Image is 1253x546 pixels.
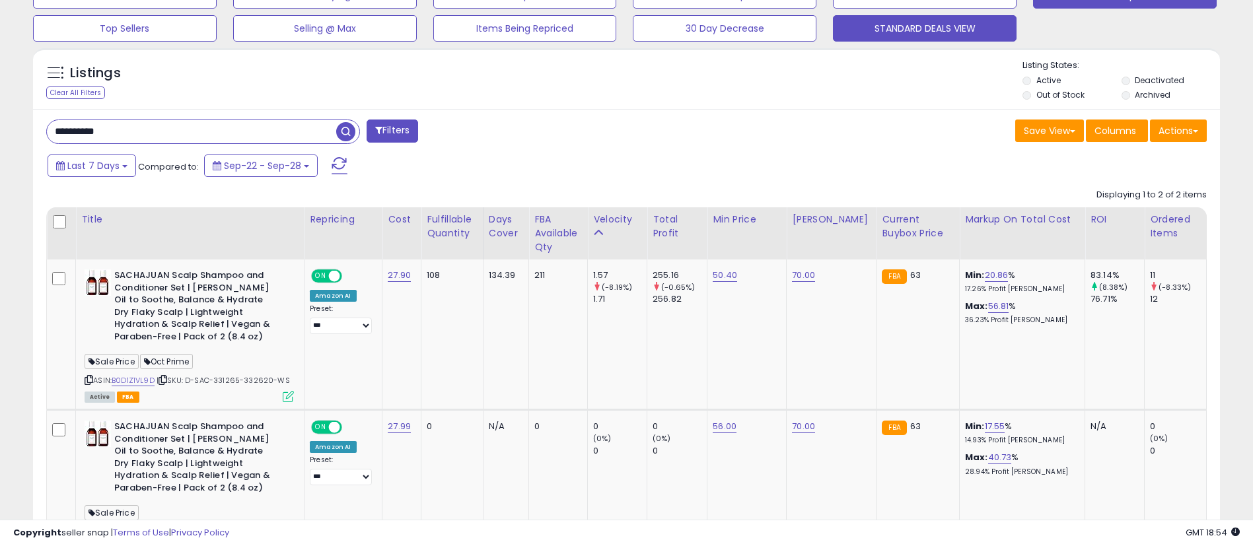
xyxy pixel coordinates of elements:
a: 56.81 [988,300,1009,313]
a: 27.99 [388,420,411,433]
span: Last 7 Days [67,159,120,172]
div: 255.16 [653,269,707,281]
div: Markup on Total Cost [965,213,1079,226]
div: 134.39 [489,269,519,281]
span: FBA [117,392,139,403]
b: Max: [965,300,988,312]
span: Sale Price [85,354,139,369]
label: Deactivated [1135,75,1184,86]
div: ASIN: [85,269,294,401]
div: 108 [427,269,473,281]
button: Filters [367,119,418,143]
a: B0D1Z1VL9D [112,375,155,386]
div: Total Profit [653,213,701,240]
div: Title [81,213,299,226]
div: N/A [1091,421,1134,432]
div: % [965,452,1075,476]
small: (-0.65%) [661,282,695,292]
b: Min: [965,420,985,432]
div: 0 [653,421,707,432]
div: Current Buybox Price [882,213,954,240]
p: 14.93% Profit [PERSON_NAME] [965,436,1075,445]
div: Velocity [593,213,641,226]
div: 1.57 [593,269,647,281]
p: 28.94% Profit [PERSON_NAME] [965,467,1075,477]
div: N/A [489,421,519,432]
div: [PERSON_NAME] [792,213,871,226]
div: Days Cover [489,213,523,240]
small: FBA [882,269,906,284]
strong: Copyright [13,526,61,539]
div: 0 [534,421,577,432]
div: FBA Available Qty [534,213,582,254]
p: 36.23% Profit [PERSON_NAME] [965,316,1075,325]
div: Fulfillable Quantity [427,213,478,240]
img: 41UPO35yUsL._SL40_.jpg [85,269,111,296]
label: Out of Stock [1036,89,1085,100]
span: Oct Prime [140,354,194,369]
div: Cost [388,213,415,226]
div: 256.82 [653,293,707,305]
small: (0%) [593,433,612,444]
a: 70.00 [792,420,815,433]
div: % [965,300,1075,325]
a: 20.86 [985,269,1009,282]
small: (-8.19%) [602,282,632,292]
a: Privacy Policy [171,526,229,539]
div: Clear All Filters [46,86,105,99]
a: 40.73 [988,451,1012,464]
div: 1.71 [593,293,647,305]
div: 11 [1150,269,1206,281]
a: 17.55 [985,420,1005,433]
button: Items Being Repriced [433,15,617,42]
div: 0 [593,421,647,432]
b: Min: [965,269,985,281]
div: % [965,269,1075,294]
div: 0 [427,421,473,432]
div: 83.14% [1091,269,1144,281]
div: 76.71% [1091,293,1144,305]
div: Displaying 1 to 2 of 2 items [1096,189,1207,201]
span: 63 [910,420,921,432]
div: 211 [534,269,577,281]
a: 56.00 [713,420,736,433]
button: Columns [1086,119,1148,142]
b: SACHAJUAN Scalp Shampoo and Conditioner Set | [PERSON_NAME] Oil to Soothe, Balance & Hydrate Dry ... [114,269,275,346]
small: (8.38%) [1099,282,1128,292]
button: Selling @ Max [233,15,417,42]
div: Repricing [310,213,376,226]
div: Preset: [310,304,372,334]
b: SACHAJUAN Scalp Shampoo and Conditioner Set | [PERSON_NAME] Oil to Soothe, Balance & Hydrate Dry ... [114,421,275,497]
small: FBA [882,421,906,435]
div: 0 [1150,421,1206,432]
a: Terms of Use [113,526,169,539]
a: 50.40 [713,269,737,282]
div: % [965,421,1075,445]
span: ON [312,422,329,433]
b: Max: [965,451,988,463]
span: Sep-22 - Sep-28 [224,159,301,172]
small: (0%) [653,433,671,444]
small: (0%) [1150,433,1168,444]
p: 17.26% Profit [PERSON_NAME] [965,285,1075,294]
button: STANDARD DEALS VIEW [833,15,1017,42]
div: Min Price [713,213,781,226]
label: Active [1036,75,1061,86]
span: 63 [910,269,921,281]
span: OFF [340,271,361,282]
button: Sep-22 - Sep-28 [204,154,318,177]
button: Save View [1015,119,1084,142]
div: ROI [1091,213,1139,226]
label: Archived [1135,89,1170,100]
span: ON [312,271,329,282]
h5: Listings [70,64,121,83]
span: All listings currently available for purchase on Amazon [85,392,115,403]
div: Amazon AI [310,290,356,302]
a: 70.00 [792,269,815,282]
img: 41UPO35yUsL._SL40_.jpg [85,421,111,447]
span: | SKU: D-SAC-331265-332620-WS [157,375,290,386]
button: Top Sellers [33,15,217,42]
button: 30 Day Decrease [633,15,816,42]
small: (-8.33%) [1159,282,1191,292]
button: Last 7 Days [48,154,136,177]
